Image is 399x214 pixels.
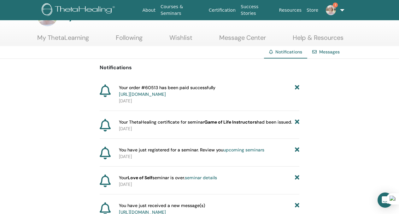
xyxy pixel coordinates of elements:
[42,3,117,17] img: logo.png
[223,147,264,153] a: upcoming seminars
[238,1,276,19] a: Success Stories
[206,4,238,16] a: Certification
[119,181,299,188] p: [DATE]
[119,91,166,97] a: [URL][DOMAIN_NAME]
[119,147,264,153] span: You have just registered for a seminar. Review you
[277,4,304,16] a: Resources
[333,3,338,8] span: 1
[293,34,343,46] a: Help & Resources
[158,1,206,19] a: Courses & Seminars
[275,49,302,55] span: Notifications
[60,10,124,22] h3: My Dashboard
[304,4,321,16] a: Store
[119,125,299,132] p: [DATE]
[119,98,299,104] p: [DATE]
[204,119,257,125] b: Game of Life Instructors
[119,153,299,160] p: [DATE]
[37,34,89,46] a: My ThetaLearning
[119,84,215,98] span: Your order #60513 has been paid successfully
[119,119,292,125] span: Your ThetaHealing certificate for seminar had been issued.
[116,34,143,46] a: Following
[119,174,217,181] span: Your seminar is over.
[326,5,336,15] img: default.jpg
[169,34,192,46] a: Wishlist
[140,4,158,16] a: About
[185,175,217,180] a: seminar details
[219,34,266,46] a: Message Center
[100,64,299,71] p: Notifications
[319,49,340,55] a: Messages
[378,193,393,208] div: Open Intercom Messenger
[128,175,152,180] strong: Love of Self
